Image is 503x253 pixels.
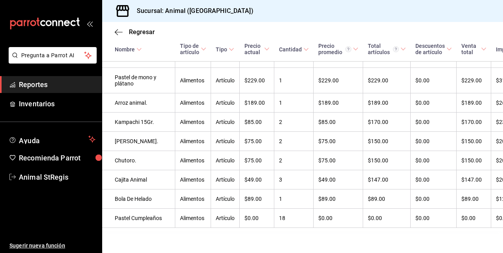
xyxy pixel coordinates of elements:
td: $0.00 [411,209,457,228]
td: Cajita Animal [102,170,175,189]
td: $0.00 [240,209,274,228]
span: Descuentos de artículo [415,43,452,55]
div: Precio actual [244,43,263,55]
td: Alimentos [175,113,211,132]
span: Nombre [115,46,142,53]
td: 3 [274,170,314,189]
td: $147.00 [363,170,411,189]
td: $0.00 [411,170,457,189]
td: Arroz animal. [102,93,175,113]
td: Artículo [211,93,240,113]
span: Tipo [216,46,234,53]
font: Sugerir nueva función [9,242,65,249]
svg: El total de artículos considera cambios de precios en los artículos, así como costos adicionales ... [393,46,399,52]
td: $0.00 [411,151,457,170]
span: Cantidad [279,46,309,53]
td: Alimentos [175,93,211,113]
button: Regresar [115,28,155,36]
span: Tipo de artículo [180,43,206,55]
svg: Precio promedio = Total artículos / cantidad [345,46,351,52]
td: $229.00 [240,68,274,93]
font: Reportes [19,80,48,89]
div: Descuentos de artículo [415,43,445,55]
td: Pastel Cumpleaños [102,209,175,228]
td: $229.00 [363,68,411,93]
td: $189.00 [457,93,491,113]
td: Alimentos [175,151,211,170]
td: $49.00 [240,170,274,189]
td: $229.00 [457,68,491,93]
td: Bola De Helado [102,189,175,209]
td: $0.00 [457,209,491,228]
td: $89.00 [363,189,411,209]
td: Artículo [211,132,240,151]
td: $75.00 [240,151,274,170]
td: 1 [274,68,314,93]
span: Ayuda [19,135,85,144]
span: Venta total [461,43,486,55]
h3: Sucursal: Animal ([GEOGRAPHIC_DATA]) [130,6,253,16]
font: Total artículos [368,43,390,55]
font: Recomienda Parrot [19,154,81,162]
div: Cantidad [279,46,302,53]
td: $189.00 [240,93,274,113]
td: Kampachi 15Gr. [102,113,175,132]
td: $0.00 [411,189,457,209]
td: 2 [274,113,314,132]
td: $170.00 [457,113,491,132]
td: $150.00 [457,132,491,151]
div: Nombre [115,46,135,53]
td: Artículo [211,189,240,209]
td: Artículo [211,170,240,189]
font: Precio promedio [318,43,342,55]
span: Precio actual [244,43,270,55]
td: $75.00 [314,132,363,151]
td: $189.00 [363,93,411,113]
td: 18 [274,209,314,228]
td: $0.00 [411,132,457,151]
div: Venta total [461,43,479,55]
td: $170.00 [363,113,411,132]
td: $89.00 [457,189,491,209]
a: Pregunta a Parrot AI [6,57,97,65]
td: $150.00 [457,151,491,170]
td: $89.00 [314,189,363,209]
td: Artículo [211,113,240,132]
div: Tipo [216,46,227,53]
td: $89.00 [240,189,274,209]
td: 1 [274,189,314,209]
td: Chutoro. [102,151,175,170]
td: $147.00 [457,170,491,189]
span: Pregunta a Parrot AI [21,51,84,60]
td: $0.00 [314,209,363,228]
td: $85.00 [314,113,363,132]
span: Precio promedio [318,43,358,55]
td: Alimentos [175,170,211,189]
div: Tipo de artículo [180,43,199,55]
td: $75.00 [240,132,274,151]
td: Alimentos [175,189,211,209]
td: Pastel de mono y plátano [102,68,175,93]
td: 2 [274,151,314,170]
td: $0.00 [363,209,411,228]
td: Alimentos [175,132,211,151]
span: Total artículos [368,43,406,55]
td: $229.00 [314,68,363,93]
td: Alimentos [175,209,211,228]
button: open_drawer_menu [86,20,93,27]
td: $0.00 [411,93,457,113]
span: Regresar [129,28,155,36]
button: Pregunta a Parrot AI [9,47,97,64]
td: $0.00 [411,68,457,93]
td: $49.00 [314,170,363,189]
font: Animal StRegis [19,173,68,181]
td: $0.00 [411,113,457,132]
td: Artículo [211,68,240,93]
td: $189.00 [314,93,363,113]
td: Artículo [211,151,240,170]
td: $75.00 [314,151,363,170]
td: $150.00 [363,132,411,151]
td: Alimentos [175,68,211,93]
td: 1 [274,93,314,113]
td: 2 [274,132,314,151]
